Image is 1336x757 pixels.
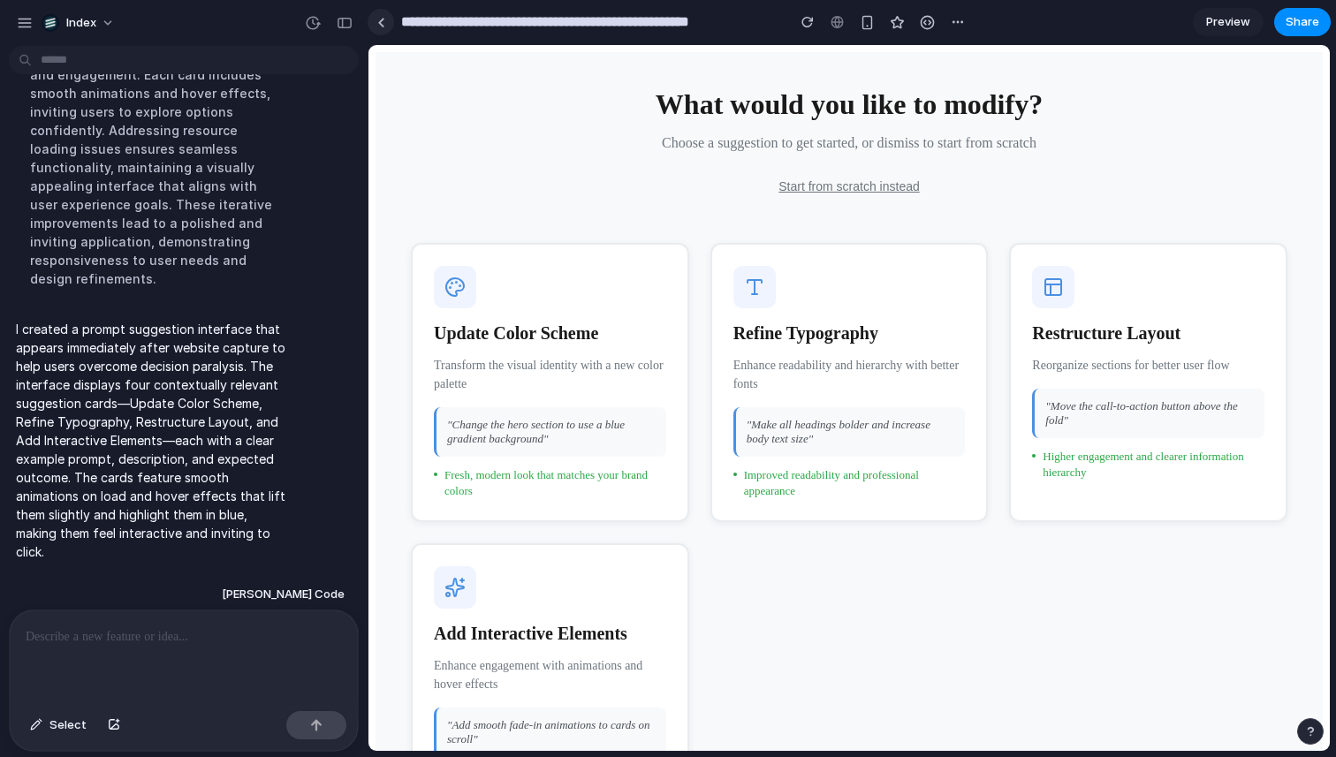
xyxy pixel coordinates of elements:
[76,422,298,454] p: Fresh, modern look that matches your brand colors
[674,404,896,435] p: Higher engagement and clearer information hierarchy
[65,278,298,299] h2: Update Color Scheme
[79,673,287,701] p: " Add smooth fade-in animations to cards on scroll "
[1193,8,1264,36] a: Preview
[664,278,896,299] h2: Restructure Layout
[1206,13,1250,31] span: Preview
[378,373,587,401] p: " Make all headings bolder and increase body text size "
[65,311,298,348] p: Transform the visual identity with a new color palette
[376,422,597,454] p: Improved readability and professional appearance
[49,716,87,734] span: Select
[664,311,896,329] p: Reorganize sections for better user flow
[65,611,298,648] p: Enhance engagement with animations and hover effects
[1286,13,1319,31] span: Share
[222,586,345,603] span: [PERSON_NAME] Code
[66,14,96,32] span: Index
[216,579,350,610] button: [PERSON_NAME] Code
[25,90,937,106] p: Choose a suggestion to get started, or dismiss to start from scratch
[1274,8,1331,36] button: Share
[65,579,298,599] h2: Add Interactive Elements
[34,9,124,37] button: Index
[21,711,95,739] button: Select
[365,311,597,348] p: Enhance readability and hierarchy with better fonts
[365,278,597,299] h2: Refine Typography
[79,373,287,401] p: " Change the hero section to use a blue gradient background "
[677,354,885,382] p: " Move the call-to-action button above the fold "
[396,127,566,155] button: Start from scratch instead
[16,320,287,561] p: I created a prompt suggestion interface that appears immediately after website capture to help us...
[25,43,937,76] h1: What would you like to modify?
